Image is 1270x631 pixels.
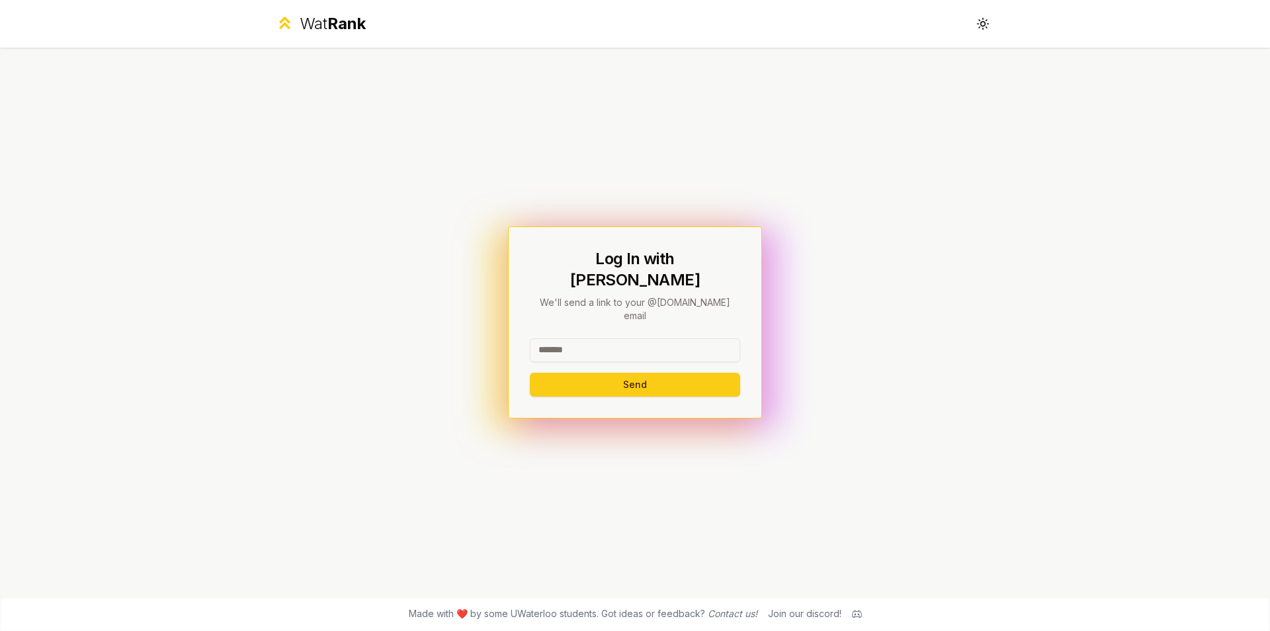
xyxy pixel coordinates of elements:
[530,373,740,397] button: Send
[327,14,366,33] span: Rank
[275,13,366,34] a: WatRank
[708,608,757,619] a: Contact us!
[530,248,740,291] h1: Log In with [PERSON_NAME]
[768,607,841,620] div: Join our discord!
[530,296,740,322] p: We'll send a link to your @[DOMAIN_NAME] email
[300,13,366,34] div: Wat
[409,607,757,620] span: Made with ❤️ by some UWaterloo students. Got ideas or feedback?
